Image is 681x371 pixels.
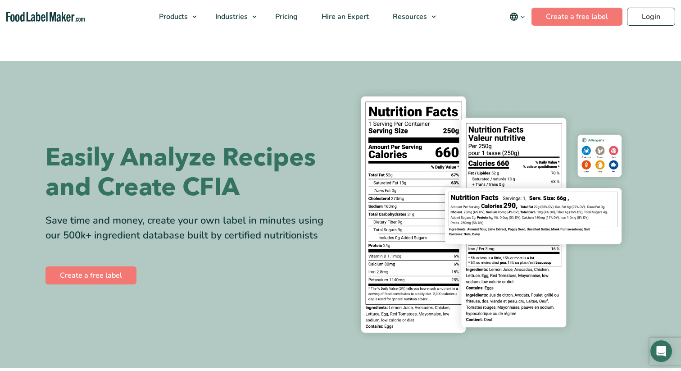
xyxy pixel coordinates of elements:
[650,340,672,362] div: Open Intercom Messenger
[627,8,675,26] a: Login
[213,12,249,22] span: Industries
[156,12,189,22] span: Products
[390,12,428,22] span: Resources
[45,143,334,202] h1: Easily Analyze Recipes and Create CFIA
[319,12,370,22] span: Hire an Expert
[531,8,622,26] a: Create a free label
[272,12,299,22] span: Pricing
[45,266,136,284] a: Create a free label
[45,213,334,243] div: Save time and money, create your own label in minutes using our 500k+ ingredient database built b...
